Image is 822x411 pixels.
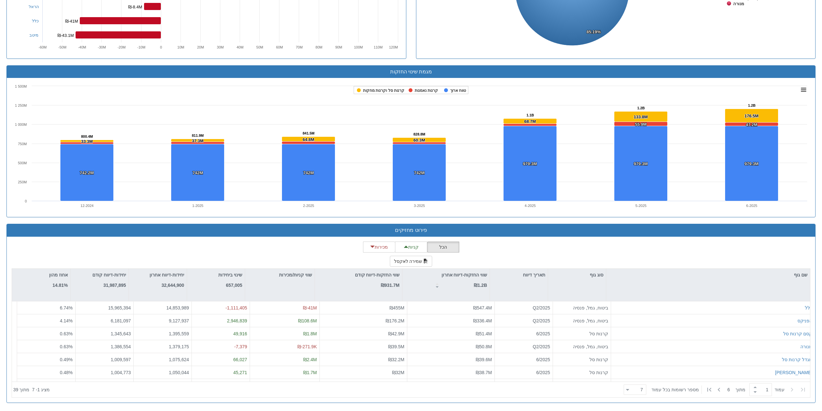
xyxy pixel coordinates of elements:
[65,19,78,24] tspan: ₪-41M
[427,242,459,253] button: הכל
[12,69,810,75] h3: מגמת שינוי החזקות
[800,343,812,350] div: מנורה
[256,45,263,49] text: 50M
[634,114,648,119] tspan: 133.8M
[303,370,317,375] span: ₪1.7M
[136,343,189,350] div: 1,379,175
[497,343,550,350] div: Q2/2025
[389,45,398,49] text: 120M
[177,45,184,49] text: 10M
[497,369,550,375] div: 6/2025
[78,356,131,362] div: 1,009,597
[744,114,758,118] tspan: 176.5M
[637,106,645,110] tspan: 1.2B
[20,317,73,324] div: 4.14 %
[556,356,608,362] div: קרנות סל
[727,386,735,393] span: 6
[58,45,66,49] text: -50M
[797,317,812,324] div: הפניקס
[29,4,39,9] a: הראל
[276,45,283,49] text: 60M
[194,317,247,324] div: 2,946,839
[136,330,189,337] div: 1,395,559
[78,343,131,350] div: 1,386,554
[218,271,242,278] p: שינוי ביחידות
[497,305,550,311] div: Q2/2025
[78,369,131,375] div: 1,004,773
[354,45,363,49] text: 100M
[81,139,93,144] tspan: 33.3M
[525,204,536,208] text: 4-2025
[57,33,74,38] tspan: ₪-43.1M
[296,45,302,49] text: 70M
[587,29,601,34] tspan: 85.19%
[395,242,427,253] button: קניות
[556,369,608,375] div: קרנות סל
[635,204,646,208] text: 5-2025
[136,317,189,324] div: 9,127,937
[388,357,404,362] span: ₪32.2M
[80,204,93,208] text: 12-2024
[32,18,39,23] a: כלל
[523,161,537,166] tspan: 979.3M
[217,45,224,49] text: 30M
[621,383,809,397] div: ‏ מתוך
[392,370,404,375] span: ₪32M
[606,269,810,281] div: שם גוף
[53,283,68,288] strong: 14.81%
[245,269,315,281] div: שווי קניות/מכירות
[748,103,755,107] tspan: 1.2B
[18,180,27,184] text: 250M
[414,204,425,208] text: 3-2025
[733,1,744,6] tspan: מנורה
[556,317,608,324] div: ביטוח, גמל, פנסיה
[137,45,145,49] text: -10M
[136,305,189,311] div: 14,853,989
[78,330,131,337] div: 1,345,643
[38,45,47,49] text: -60M
[556,305,608,311] div: ביטוח, גמל, פנסיה
[442,271,487,278] p: שווי החזקות-דיווח אחרון
[415,88,438,93] tspan: קרנות נאמנות
[161,283,184,288] strong: 32,644,900
[775,386,785,393] span: ‏עמוד
[497,317,550,324] div: Q2/2025
[78,45,86,49] text: -40M
[20,369,73,375] div: 0.48 %
[303,170,314,175] tspan: 742M
[194,369,247,375] div: 45,271
[98,45,106,49] text: -30M
[303,305,317,310] span: ₪-41M
[197,45,204,49] text: 20M
[744,161,758,166] tspan: 979.3M
[556,343,608,350] div: ביטוח, גמל, פנסיה
[136,369,189,375] div: 1,050,044
[390,256,432,267] button: שמירה לאקסל
[388,344,404,349] span: ₪39.5M
[413,138,425,143] tspan: 60.3M
[192,204,203,208] text: 1-2025
[15,123,27,126] tspan: 1 000M
[128,5,142,9] tspan: ₪-8.4M
[497,356,550,362] div: 6/2025
[303,204,314,208] text: 2-2025
[524,119,536,124] tspan: 68.7M
[20,305,73,311] div: 6.74 %
[117,45,125,49] text: -20M
[303,357,317,362] span: ₪2.4M
[303,331,317,336] span: ₪1.8M
[363,242,395,253] button: מכירות
[92,271,126,278] p: יחידות-דיווח קודם
[236,45,243,49] text: 40M
[303,137,314,142] tspan: 64.8M
[386,318,404,323] span: ₪176.2M
[363,88,404,93] tspan: קרנות סל וקרנות מחקות
[18,142,27,146] text: 750M
[413,132,425,136] tspan: 828.8M
[526,113,534,117] tspan: 1.1B
[476,370,492,375] span: ₪38.7M
[136,356,189,362] div: 1,075,624
[194,343,247,350] div: -7,379
[81,135,93,138] tspan: 800.4M
[194,330,247,337] div: 49,916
